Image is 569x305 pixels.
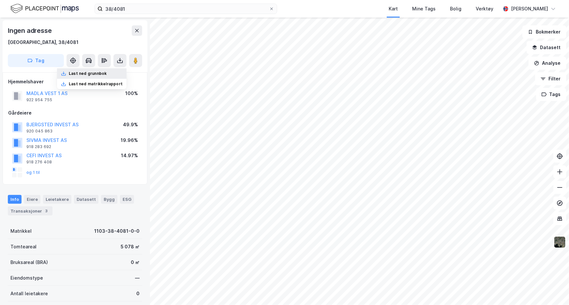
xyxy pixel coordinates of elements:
div: 1103-38-4081-0-0 [94,227,140,235]
button: Bokmerker [522,25,566,38]
div: 918 283 692 [26,144,51,149]
div: Datasett [74,195,98,203]
div: Kontrollprogram for chat [536,274,569,305]
div: [GEOGRAPHIC_DATA], 38/4081 [8,38,79,46]
div: — [135,274,140,282]
div: Bruksareal (BRA) [10,258,48,266]
button: Analyse [529,57,566,70]
div: Matrikkel [10,227,32,235]
div: Leietakere [43,195,71,203]
div: Tomteareal [10,243,37,251]
div: 100% [125,90,138,97]
div: 0 ㎡ [131,258,140,266]
div: Last ned matrikkelrapport [69,81,123,87]
div: Transaksjoner [8,206,52,215]
iframe: Chat Widget [536,274,569,305]
div: [PERSON_NAME] [511,5,548,13]
div: Gårdeiere [8,109,142,117]
div: Mine Tags [412,5,436,13]
button: Tag [8,54,64,67]
div: Eiendomstype [10,274,43,282]
div: Antall leietakere [10,290,48,298]
div: Last ned grunnbok [69,71,107,76]
div: Ingen adresse [8,25,53,36]
div: 0 [136,290,140,298]
div: Bygg [101,195,117,203]
div: 5 078 ㎡ [121,243,140,251]
div: Eiere [24,195,40,203]
button: Datasett [527,41,566,54]
div: Hjemmelshaver [8,78,142,86]
div: 49.9% [123,121,138,129]
div: ESG [120,195,134,203]
div: 14.97% [121,152,138,159]
div: 3 [43,208,50,214]
div: Verktøy [476,5,493,13]
button: Tags [536,88,566,101]
div: Info [8,195,22,203]
img: 9k= [554,236,566,248]
div: 920 045 863 [26,129,52,134]
input: Søk på adresse, matrikkel, gårdeiere, leietakere eller personer [103,4,269,14]
div: 19.96% [121,136,138,144]
div: Bolig [450,5,461,13]
div: Kart [389,5,398,13]
img: logo.f888ab2527a4732fd821a326f86c7f29.svg [10,3,79,14]
button: Filter [535,72,566,85]
div: 922 954 755 [26,97,52,103]
div: 918 276 408 [26,159,52,165]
